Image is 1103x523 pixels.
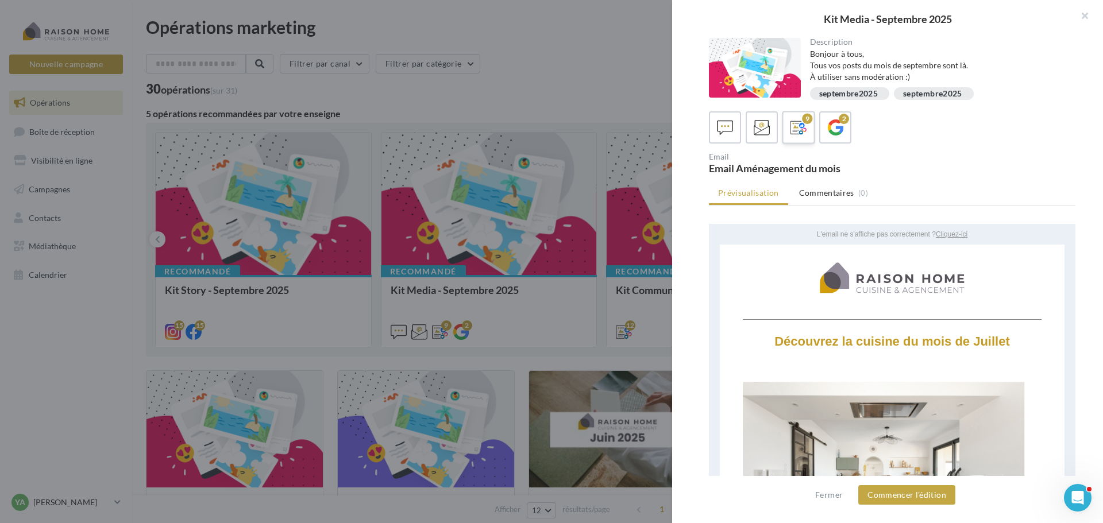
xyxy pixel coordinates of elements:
[65,110,301,125] strong: Découvrez la cuisine du mois de Juillet
[802,114,812,124] div: 9
[34,141,333,439] img: cuisine_juillet_1.png
[810,48,1067,83] div: Bonjour à tous, Tous vos posts du mois de septembre sont là. À utiliser sans modération :)
[858,188,868,197] span: (0)
[227,6,259,14] a: Cliquez-ici
[709,163,888,173] div: Email Aménagement du mois
[691,14,1085,24] div: Kit Media - Septembre 2025
[811,488,847,502] button: Fermer
[799,187,854,199] span: Commentaires
[903,90,962,98] div: septembre2025
[709,153,888,161] div: Email
[819,90,878,98] div: septembre2025
[839,114,849,124] div: 2
[103,32,264,75] img: raisonhome-email-logo.png
[858,485,955,505] button: Commencer l'édition
[108,6,227,14] span: L'email ne s'affiche pas correctement ?
[810,38,1067,46] div: Description
[1064,484,1092,512] iframe: Intercom live chat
